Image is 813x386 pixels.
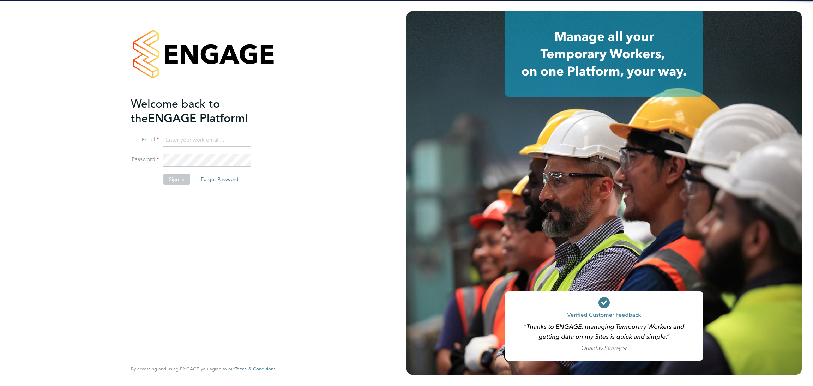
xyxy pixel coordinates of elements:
a: Terms & Conditions [235,366,276,372]
button: Forgot Password [195,174,244,185]
h2: ENGAGE Platform! [131,97,269,126]
label: Password [131,156,159,163]
span: By accessing and using ENGAGE you agree to our [131,366,276,372]
input: Enter your work email... [163,134,251,147]
span: Welcome back to the [131,97,220,125]
button: Sign In [163,174,190,185]
label: Email [131,136,159,144]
